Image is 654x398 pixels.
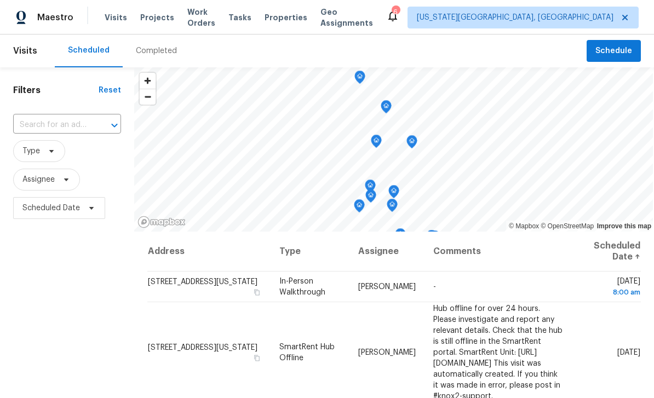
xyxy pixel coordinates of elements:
[572,232,641,272] th: Scheduled Date ↑
[37,12,73,23] span: Maestro
[13,85,99,96] h1: Filters
[140,12,174,23] span: Projects
[228,14,251,21] span: Tasks
[417,12,613,23] span: [US_STATE][GEOGRAPHIC_DATA], [GEOGRAPHIC_DATA]
[354,71,365,88] div: Map marker
[136,45,177,56] div: Completed
[388,185,399,202] div: Map marker
[68,45,110,56] div: Scheduled
[595,44,632,58] span: Schedule
[148,278,257,286] span: [STREET_ADDRESS][US_STATE]
[320,7,373,28] span: Geo Assignments
[509,222,539,230] a: Mapbox
[617,348,640,356] span: [DATE]
[426,230,437,247] div: Map marker
[187,7,215,28] span: Work Orders
[13,39,37,63] span: Visits
[279,343,335,361] span: SmartRent Hub Offline
[395,228,406,245] div: Map marker
[22,203,80,214] span: Scheduled Date
[371,135,382,152] div: Map marker
[22,146,40,157] span: Type
[354,199,365,216] div: Map marker
[392,7,399,18] div: 6
[105,12,127,23] span: Visits
[279,278,325,296] span: In-Person Walkthrough
[22,174,55,185] span: Assignee
[381,100,392,117] div: Map marker
[140,89,156,105] button: Zoom out
[271,232,349,272] th: Type
[134,67,653,232] canvas: Map
[597,222,651,230] a: Improve this map
[433,283,436,291] span: -
[424,232,572,272] th: Comments
[252,353,262,362] button: Copy Address
[148,343,257,351] span: [STREET_ADDRESS][US_STATE]
[107,118,122,133] button: Open
[581,287,640,298] div: 8:00 am
[358,348,416,356] span: [PERSON_NAME]
[541,222,594,230] a: OpenStreetMap
[581,278,640,298] span: [DATE]
[252,287,262,297] button: Copy Address
[349,232,424,272] th: Assignee
[358,283,416,291] span: [PERSON_NAME]
[387,199,398,216] div: Map marker
[147,232,271,272] th: Address
[406,135,417,152] div: Map marker
[265,12,307,23] span: Properties
[137,216,186,228] a: Mapbox homepage
[587,40,641,62] button: Schedule
[365,189,376,206] div: Map marker
[140,73,156,89] button: Zoom in
[365,180,376,197] div: Map marker
[99,85,121,96] div: Reset
[13,117,90,134] input: Search for an address...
